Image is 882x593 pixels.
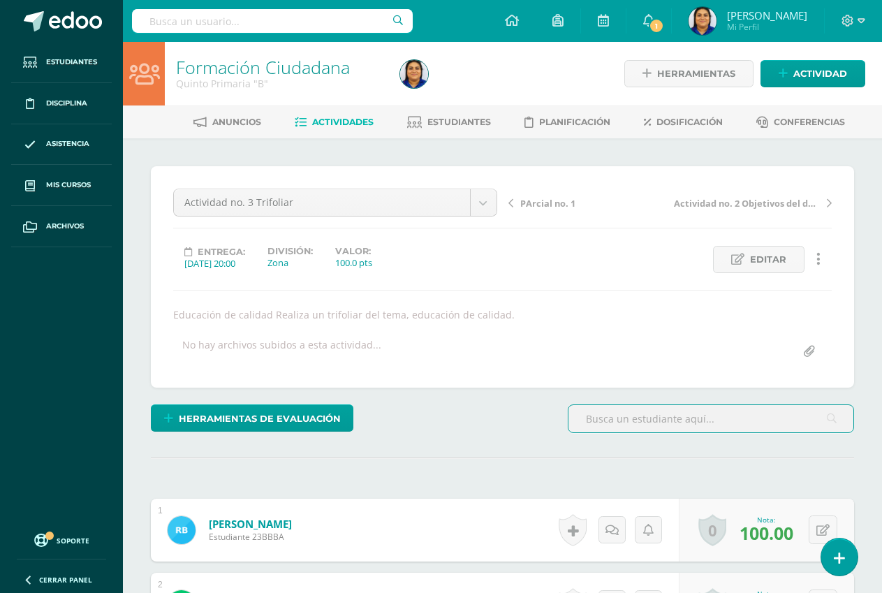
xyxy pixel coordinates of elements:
[407,111,491,133] a: Estudiantes
[11,83,112,124] a: Disciplina
[750,247,786,272] span: Editar
[727,8,807,22] span: [PERSON_NAME]
[689,7,716,35] img: a5e77f9f7bcd106dd1e8203e9ef801de.png
[267,256,313,269] div: Zona
[182,338,381,365] div: No hay archivos subidos a esta actividad...
[520,197,575,210] span: PArcial no. 1
[151,404,353,432] a: Herramientas de evaluación
[39,575,92,585] span: Cerrar panel
[209,517,292,531] a: [PERSON_NAME]
[212,117,261,127] span: Anuncios
[774,117,845,127] span: Conferencias
[644,111,723,133] a: Dosificación
[46,138,89,149] span: Asistencia
[312,117,374,127] span: Actividades
[193,111,261,133] a: Anuncios
[11,165,112,206] a: Mis cursos
[179,406,341,432] span: Herramientas de evaluación
[740,515,793,525] div: Nota:
[649,18,664,34] span: 1
[524,111,610,133] a: Planificación
[176,55,350,79] a: Formación Ciudadana
[657,61,735,87] span: Herramientas
[760,60,865,87] a: Actividad
[198,247,245,257] span: Entrega:
[400,60,428,88] img: a5e77f9f7bcd106dd1e8203e9ef801de.png
[168,516,196,544] img: 8e7d510a08df11129a220ec02a5c6b73.png
[740,521,793,545] span: 100.00
[670,196,832,210] a: Actividad no. 2 Objetivos del desarrollo
[656,117,723,127] span: Dosificación
[184,257,245,270] div: [DATE] 20:00
[568,405,853,432] input: Busca un estudiante aquí...
[57,536,89,546] span: Soporte
[11,206,112,247] a: Archivos
[508,196,670,210] a: PArcial no. 1
[168,308,837,321] div: Educación de calidad Realiza un trifoliar del tema, educación de calidad.
[46,57,97,68] span: Estudiantes
[132,9,413,33] input: Busca un usuario...
[539,117,610,127] span: Planificación
[176,77,383,90] div: Quinto Primaria 'B'
[174,189,497,216] a: Actividad no. 3 Trifoliar
[209,531,292,543] span: Estudiante 23BBBA
[46,180,91,191] span: Mis cursos
[624,60,754,87] a: Herramientas
[335,256,372,269] div: 100.0 pts
[698,514,726,546] a: 0
[793,61,847,87] span: Actividad
[267,246,313,256] label: División:
[335,246,372,256] label: Valor:
[46,221,84,232] span: Archivos
[11,42,112,83] a: Estudiantes
[176,57,383,77] h1: Formación Ciudadana
[674,197,820,210] span: Actividad no. 2 Objetivos del desarrollo
[46,98,87,109] span: Disciplina
[295,111,374,133] a: Actividades
[427,117,491,127] span: Estudiantes
[17,530,106,549] a: Soporte
[184,189,460,216] span: Actividad no. 3 Trifoliar
[11,124,112,166] a: Asistencia
[756,111,845,133] a: Conferencias
[727,21,807,33] span: Mi Perfil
